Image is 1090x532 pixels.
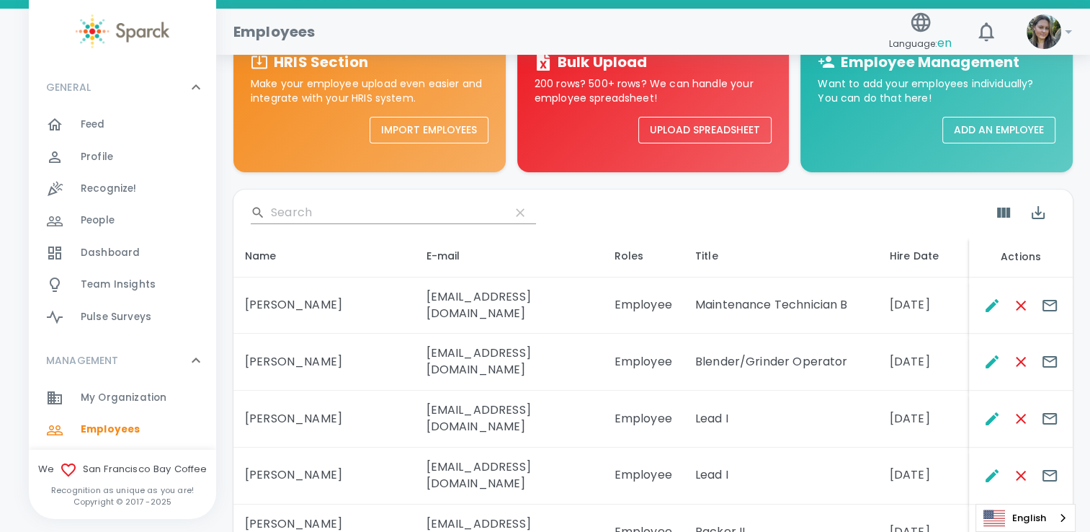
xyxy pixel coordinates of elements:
td: [EMAIL_ADDRESS][DOMAIN_NAME] [415,391,603,448]
span: Recognize! [81,182,137,196]
button: Send E-mails [1035,404,1064,433]
a: People [29,205,216,236]
div: GENERAL [29,66,216,109]
button: Language:en [883,6,957,58]
td: [EMAIL_ADDRESS][DOMAIN_NAME] [415,448,603,505]
button: Send E-mails [1035,291,1064,320]
button: Send E-mails [1035,347,1064,376]
td: Employee [603,448,684,505]
div: Title [695,247,867,265]
button: Remove Employee [1006,404,1035,433]
td: [PERSON_NAME] [233,391,415,448]
p: Copyright © 2017 - 2025 [29,496,216,507]
span: Dashboard [81,246,140,260]
button: Remove Employee [1006,347,1035,376]
div: Roles [615,247,672,265]
button: Edit [978,461,1006,490]
div: Hire Date [890,247,957,265]
span: People [81,213,115,228]
button: Export [1021,195,1055,230]
button: Show Columns [986,195,1021,230]
td: [PERSON_NAME] [233,334,415,391]
a: Pulse Surveys [29,301,216,333]
button: Import Employees [370,117,488,143]
input: Search [271,201,499,224]
span: Team Insights [81,278,156,292]
a: Employees [29,414,216,445]
td: Lead I [684,448,878,505]
button: Edit [978,347,1006,376]
td: [DATE] [878,448,969,505]
a: English [976,505,1075,531]
h6: Employee Management [841,50,1019,74]
td: Maintenance Technician B [684,278,878,334]
svg: Search [251,205,265,220]
a: Profile [29,141,216,173]
span: My Organization [81,391,166,405]
td: [EMAIL_ADDRESS][DOMAIN_NAME] [415,334,603,391]
div: Name [245,247,403,265]
td: [EMAIL_ADDRESS][DOMAIN_NAME] [415,278,603,334]
p: MANAGEMENT [46,353,119,368]
h1: Employees [233,20,315,43]
h6: Bulk Upload [558,50,648,74]
a: Team Insights [29,269,216,301]
td: Lead I [684,391,878,448]
a: Feed [29,109,216,141]
a: Demographics [29,446,216,478]
img: Sparck logo [76,14,169,48]
td: [DATE] [878,334,969,391]
td: [PERSON_NAME] [233,448,415,505]
div: E-mail [426,247,591,265]
div: Language [975,504,1076,532]
span: Employees [81,422,140,437]
button: Upload Spreadsheet [638,117,772,143]
a: Sparck logo [29,14,216,48]
aside: Language selected: English [975,504,1076,532]
td: [DATE] [878,278,969,334]
button: Edit [978,404,1006,433]
p: GENERAL [46,80,91,94]
td: Employee [603,391,684,448]
p: Make your employee upload even easier and integrate with your HRIS system. [251,76,488,105]
p: Recognition as unique as you are! [29,484,216,496]
button: Remove Employee [1006,461,1035,490]
span: en [937,35,952,51]
img: Picture of Mackenzie [1027,14,1061,49]
td: Blender/Grinder Operator [684,334,878,391]
h6: HRIS Section [274,50,368,74]
span: Profile [81,150,113,164]
a: My Organization [29,382,216,414]
button: Edit [978,291,1006,320]
span: We San Francisco Bay Coffee [29,461,216,479]
div: GENERAL [29,109,216,339]
td: [PERSON_NAME] [233,278,415,334]
span: Feed [81,118,105,132]
button: Add an Employee [942,117,1055,143]
span: Pulse Surveys [81,310,151,324]
span: Language: [889,34,952,53]
a: Dashboard [29,237,216,269]
td: Employee [603,278,684,334]
button: Remove Employee [1006,291,1035,320]
div: MANAGEMENT [29,339,216,382]
p: Want to add your employees individually? You can do that here! [818,76,1055,105]
td: Employee [603,334,684,391]
a: Recognize! [29,173,216,205]
td: [DATE] [878,391,969,448]
button: Send E-mails [1035,461,1064,490]
p: 200 rows? 500+ rows? We can handle your employee spreadsheet! [535,76,772,105]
